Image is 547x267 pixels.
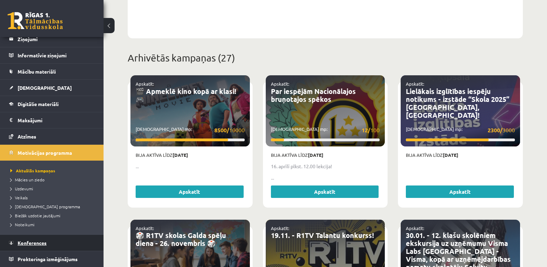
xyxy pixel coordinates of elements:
p: [DEMOGRAPHIC_DATA] mp: [271,126,380,134]
strong: 2300/ [488,126,502,134]
strong: [DATE] [443,152,458,158]
a: Digitālie materiāli [9,96,95,112]
a: Apskatīt: [406,225,424,231]
a: Aktuālās kampaņas [10,168,97,174]
p: Bija aktīva līdz [136,152,245,159]
span: Biežāk uzdotie jautājumi [10,213,60,218]
legend: Ziņojumi [18,31,95,47]
a: Veikals [10,194,97,201]
a: Ziņojumi [9,31,95,47]
strong: 16. aprīlī plkst. 12.00 lekcija! [271,163,332,169]
a: Apskatīt: [136,81,154,87]
a: Apskatīt: [406,81,424,87]
span: [DEMOGRAPHIC_DATA] [18,85,72,91]
a: Apskatīt: [271,81,289,87]
span: Uzdevumi [10,186,33,191]
a: Konferences [9,235,95,251]
span: 100 [362,126,380,134]
p: [DEMOGRAPHIC_DATA] mp: [406,126,515,134]
strong: [DATE] [173,152,188,158]
a: [DEMOGRAPHIC_DATA] [9,80,95,96]
a: 🎬 Apmeklē kino kopā ar klasi! 🎮 [136,87,236,104]
p: Arhivētās kampaņas (27) [128,51,523,65]
p: ... [271,174,380,181]
a: Noteikumi [10,221,97,228]
p: Bija aktīva līdz [271,152,380,159]
a: [DEMOGRAPHIC_DATA] programma [10,203,97,210]
span: [DEMOGRAPHIC_DATA] programma [10,204,80,209]
span: 3000 [488,126,515,134]
a: Par iespējām Nacionālajos bruņotajos spēkos [271,87,356,104]
span: Atzīmes [18,133,36,140]
a: 🎲 R1TV skolas Galda spēļu diena - 26. novembris 🎲 [136,231,226,248]
strong: 8500/ [214,126,229,134]
span: 10000 [214,126,245,134]
legend: Maksājumi [18,112,95,128]
a: Lielākais izglītības iespēju notikums - izstāde “Skola 2025” [GEOGRAPHIC_DATA], [GEOGRAPHIC_DATA]! [406,87,509,120]
a: Proktoringa izmēģinājums [9,251,95,267]
a: Mācies un ziedo [10,177,97,183]
a: Uzdevumi [10,185,97,192]
span: Konferences [18,240,47,246]
a: Maksājumi [9,112,95,128]
a: Biežāk uzdotie jautājumi [10,212,97,219]
span: Proktoringa izmēģinājums [18,256,78,262]
span: Motivācijas programma [18,150,72,156]
span: Mācies un ziedo [10,177,45,182]
a: 19.11. - R1TV Talantu konkurss! [271,231,374,240]
span: Noteikumi [10,222,35,227]
a: Apskatīt: [136,225,154,231]
p: ... [136,163,245,170]
a: Atzīmes [9,128,95,144]
a: Apskatīt: [271,225,289,231]
strong: [DATE] [308,152,323,158]
a: Apskatīt [136,185,244,198]
span: Mācību materiāli [18,68,56,75]
p: Bija aktīva līdz [406,152,515,159]
p: [DEMOGRAPHIC_DATA] mp: [136,126,245,134]
a: Motivācijas programma [9,145,95,161]
legend: Informatīvie ziņojumi [18,47,95,63]
a: Rīgas 1. Tālmācības vidusskola [8,12,63,29]
strong: 12/ [362,126,370,134]
a: Apskatīt [271,185,379,198]
a: Informatīvie ziņojumi [9,47,95,63]
span: Aktuālās kampaņas [10,168,55,173]
span: Digitālie materiāli [18,101,59,107]
a: Mācību materiāli [9,64,95,79]
span: Veikals [10,195,28,200]
a: Apskatīt [406,185,514,198]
